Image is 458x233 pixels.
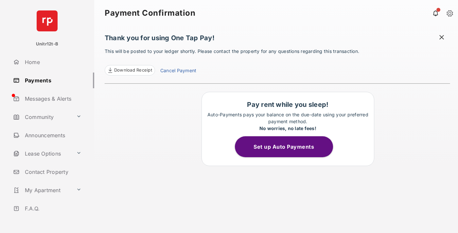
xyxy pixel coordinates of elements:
a: Home [10,54,94,70]
a: Announcements [10,127,94,143]
a: Download Receipt [105,65,155,75]
span: Download Receipt [114,67,152,74]
a: Cancel Payment [160,67,196,75]
a: Payments [10,73,94,88]
strong: Payment Confirmation [105,9,195,17]
h1: Pay rent while you sleep! [205,101,371,108]
p: Auto-Payments pays your balance on the due-date using your preferred payment method. [205,111,371,132]
img: svg+xml;base64,PHN2ZyB4bWxucz0iaHR0cDovL3d3dy53My5vcmcvMjAwMC9zdmciIHdpZHRoPSI2NCIgaGVpZ2h0PSI2NC... [37,10,58,31]
h1: Thank you for using One Tap Pay! [105,34,450,45]
a: F.A.Q. [10,201,94,216]
div: No worries, no late fees! [205,125,371,132]
button: Set up Auto Payments [235,136,333,157]
a: Contact Property [10,164,94,180]
p: Unitr12t-B [36,41,58,47]
a: Community [10,109,74,125]
a: Messages & Alerts [10,91,94,107]
a: My Apartment [10,182,74,198]
p: This will be posted to your ledger shortly. Please contact the property for any questions regardi... [105,48,450,75]
a: Set up Auto Payments [235,143,341,150]
a: Lease Options [10,146,74,161]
